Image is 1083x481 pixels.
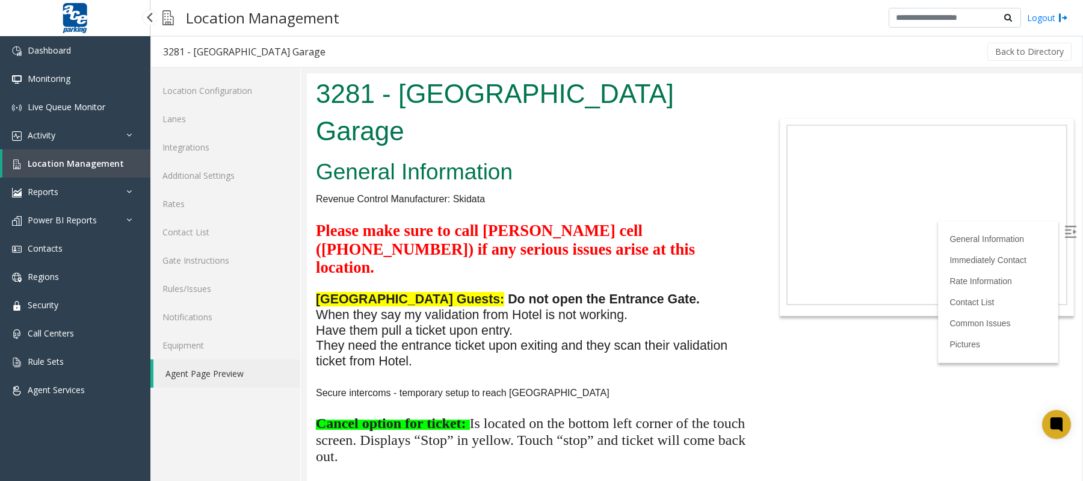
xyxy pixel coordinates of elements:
a: Location Configuration [150,76,300,105]
span: Revenue Control Manufacturer: Skidata [9,120,178,131]
img: 'icon' [12,216,22,226]
a: Rate Information [643,203,705,213]
span: Location Management [28,158,124,169]
a: Rates [150,190,300,218]
h2: General Information [9,83,443,114]
a: Contact List [150,218,300,246]
img: 'icon' [12,244,22,254]
a: General Information [643,161,717,170]
a: Immediately Contact [643,182,720,191]
span: When they say my validation from Hotel is not working. [9,234,321,249]
h1: 3281 - [GEOGRAPHIC_DATA] Garage [9,2,443,76]
img: 'icon' [12,329,22,339]
img: 'icon' [12,75,22,84]
div: 3281 - [GEOGRAPHIC_DATA] Garage [163,44,326,60]
a: Common Issues [643,245,703,255]
a: Notifications [150,303,300,331]
a: Integrations [150,133,300,161]
a: Gate Instructions [150,246,300,275]
img: 'icon' [12,188,22,197]
img: 'icon' [12,46,22,56]
img: 'icon' [12,386,22,396]
a: Location Management [2,149,150,178]
span: Security [28,299,58,311]
a: Equipment [150,331,300,359]
span: Live Queue Monitor [28,101,105,113]
a: Pictures [643,266,673,276]
span: They need the entrance ticket upon exiting and they scan their validation ticket from Hotel. [9,265,421,295]
span: Regions [28,271,59,282]
a: Contact List [643,224,687,234]
span: Please make sure to call [PERSON_NAME] cell ([PHONE_NUMBER]) if any serious issues arise at this ... [9,148,388,203]
span: Power BI Reports [28,214,97,226]
p: Secure intercoms - temporary setup to reach [GEOGRAPHIC_DATA] [9,312,443,327]
img: 'icon' [12,301,22,311]
a: Logout [1027,11,1068,24]
span: Reports [28,186,58,197]
span: Agent Services [28,384,85,396]
span: [GEOGRAPHIC_DATA] Guests: [9,219,197,233]
span: Monitoring [28,73,70,84]
img: 'icon' [12,103,22,113]
b: Do not open the Entrance Gate. [201,219,393,233]
span: Is located on the bottom left corner of the touch screen. Displays “Stop” in yellow. Touch “stop”... [9,342,439,391]
h3: Location Management [180,3,345,33]
img: 'icon' [12,160,22,169]
img: 'icon' [12,358,22,367]
span: Rule Sets [28,356,64,367]
img: 'icon' [12,273,22,282]
span: Have them pull a ticket upon entry. [9,250,206,264]
button: Back to Directory [987,43,1072,61]
a: Rules/Issues [150,275,300,303]
span: Call Centers [28,327,74,339]
img: 'icon' [12,131,22,141]
span: Contacts [28,243,63,254]
a: Agent Page Preview [153,359,300,388]
img: logout [1058,11,1068,24]
img: Open/Close Sidebar Menu [757,152,770,164]
a: Lanes [150,105,300,133]
span: Dashboard [28,45,71,56]
img: pageIcon [162,3,174,33]
span: Activity [28,129,55,141]
a: Additional Settings [150,161,300,190]
span: Cancel option for ticket: [9,342,159,358]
